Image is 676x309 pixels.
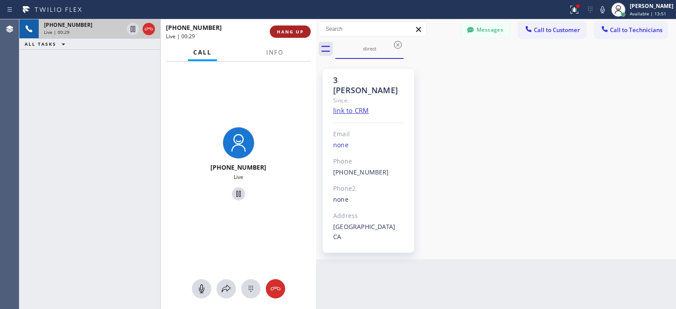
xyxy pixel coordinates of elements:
div: [PERSON_NAME] [630,2,673,10]
button: Hold Customer [232,187,245,200]
button: Open directory [217,279,236,298]
span: [PHONE_NUMBER] [44,21,92,29]
span: Live | 00:29 [44,29,70,35]
span: HANG UP [277,29,304,35]
div: direct [336,45,403,52]
div: Phone [333,156,404,167]
button: Call to Customer [518,22,586,38]
button: Open dialpad [241,279,261,298]
a: [PHONE_NUMBER] [333,168,389,176]
a: link to CRM [333,106,369,115]
div: Address [333,211,404,221]
button: Hang up [143,23,155,35]
span: Live | 00:29 [166,33,195,40]
button: HANG UP [270,25,311,38]
span: ALL TASKS [25,41,56,47]
button: Hold Customer [127,23,139,35]
input: Search [319,22,426,36]
div: [GEOGRAPHIC_DATA] CA [333,222,404,242]
button: Messages [461,22,510,38]
div: Since: [333,95,404,105]
button: Call [188,44,217,61]
span: [PHONE_NUMBER] [166,23,222,32]
span: Call to Customer [534,26,580,34]
div: Phone2 [333,184,404,194]
span: Call [193,48,212,56]
button: Hang up [266,279,285,298]
div: none [333,195,404,205]
button: Info [261,44,289,61]
button: Mute [596,4,609,16]
span: Available | 13:51 [630,11,666,17]
button: Call to Technicians [595,22,667,38]
button: Mute [192,279,211,298]
span: Info [266,48,283,56]
span: [PHONE_NUMBER] [210,163,266,171]
div: Email [333,129,404,139]
button: ALL TASKS [19,39,74,49]
span: Live [234,173,243,181]
span: Call to Technicians [610,26,662,34]
div: 3 [PERSON_NAME] [333,75,404,95]
div: none [333,140,404,150]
